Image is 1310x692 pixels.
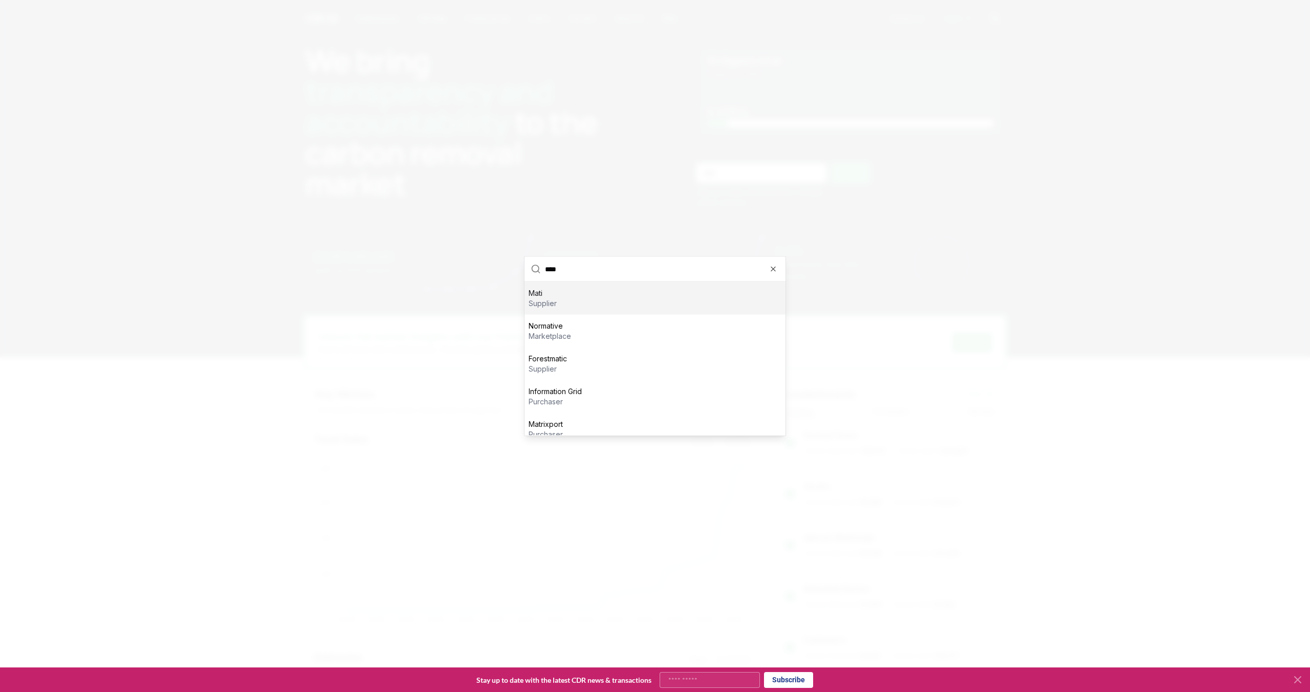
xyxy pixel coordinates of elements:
p: purchaser [529,397,582,407]
p: supplier [529,298,557,309]
p: Matrixport [529,419,563,429]
p: Information Grid [529,386,582,397]
p: supplier [529,364,567,374]
p: Mati [529,288,557,298]
p: marketplace [529,331,571,341]
p: Forestmatic [529,354,567,364]
p: purchaser [529,429,563,440]
p: Normative [529,321,571,331]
